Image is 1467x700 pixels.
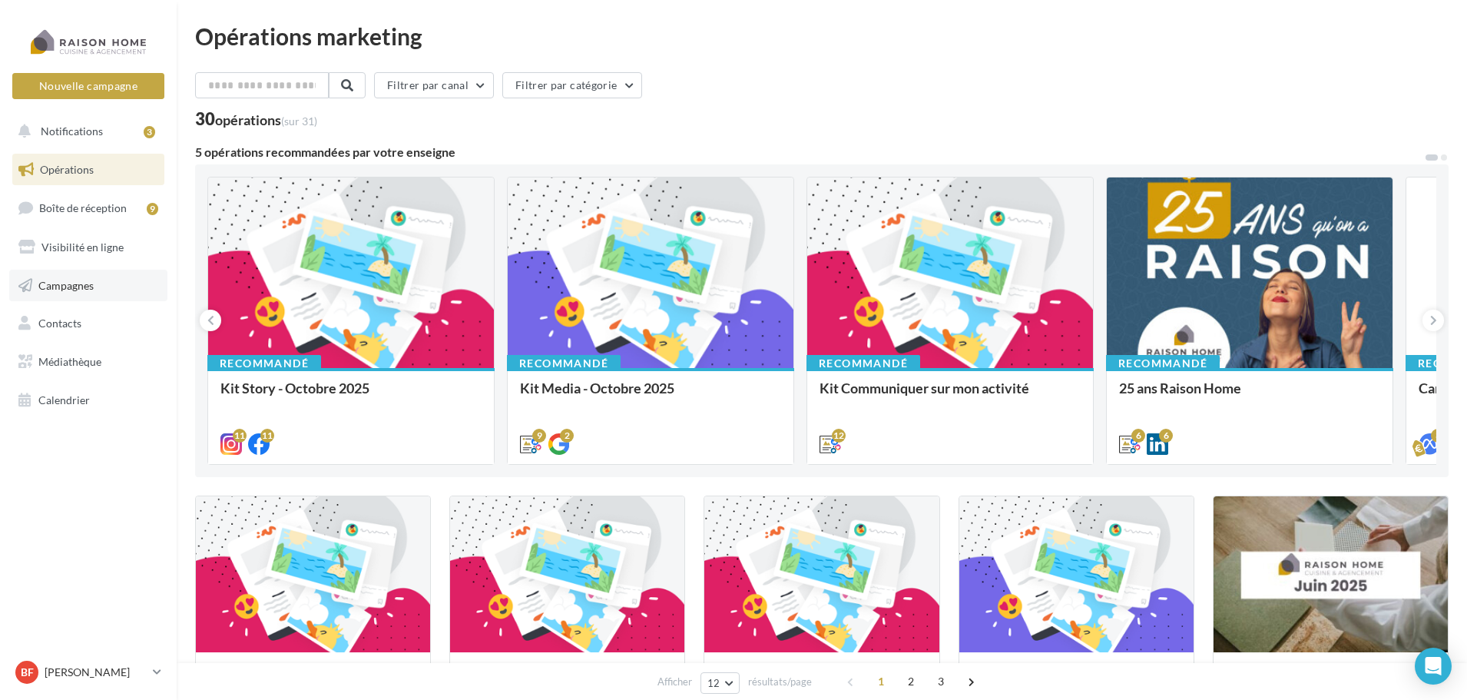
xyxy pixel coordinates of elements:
[147,203,158,215] div: 9
[502,72,642,98] button: Filtrer par catégorie
[806,355,920,372] div: Recommandé
[869,669,893,694] span: 1
[9,115,161,148] button: Notifications 3
[520,380,781,411] div: Kit Media - Octobre 2025
[707,677,720,689] span: 12
[820,380,1081,411] div: Kit Communiquer sur mon activité
[12,658,164,687] a: BF [PERSON_NAME]
[41,124,103,138] span: Notifications
[1431,429,1445,443] div: 3
[929,669,953,694] span: 3
[1106,355,1220,372] div: Recommandé
[21,665,34,680] span: BF
[195,25,1449,48] div: Opérations marketing
[260,429,274,443] div: 11
[38,278,94,291] span: Campagnes
[38,355,101,368] span: Médiathèque
[374,72,494,98] button: Filtrer par canal
[899,669,923,694] span: 2
[220,380,482,411] div: Kit Story - Octobre 2025
[560,429,574,443] div: 2
[207,355,321,372] div: Recommandé
[38,393,90,406] span: Calendrier
[40,163,94,176] span: Opérations
[39,201,127,214] span: Boîte de réception
[507,355,621,372] div: Recommandé
[41,241,124,254] span: Visibilité en ligne
[832,429,846,443] div: 12
[38,317,81,330] span: Contacts
[1415,648,1452,685] div: Open Intercom Messenger
[9,307,167,340] a: Contacts
[9,384,167,416] a: Calendrier
[9,191,167,224] a: Boîte de réception9
[195,111,317,128] div: 30
[45,665,147,680] p: [PERSON_NAME]
[1119,380,1380,411] div: 25 ans Raison Home
[215,113,317,127] div: opérations
[195,146,1424,158] div: 5 opérations recommandées par votre enseigne
[9,346,167,378] a: Médiathèque
[9,154,167,186] a: Opérations
[233,429,247,443] div: 11
[9,270,167,302] a: Campagnes
[657,675,692,689] span: Afficher
[1159,429,1173,443] div: 6
[9,231,167,264] a: Visibilité en ligne
[12,73,164,99] button: Nouvelle campagne
[748,675,812,689] span: résultats/page
[144,126,155,138] div: 3
[532,429,546,443] div: 9
[281,114,317,128] span: (sur 31)
[1131,429,1145,443] div: 6
[700,672,740,694] button: 12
